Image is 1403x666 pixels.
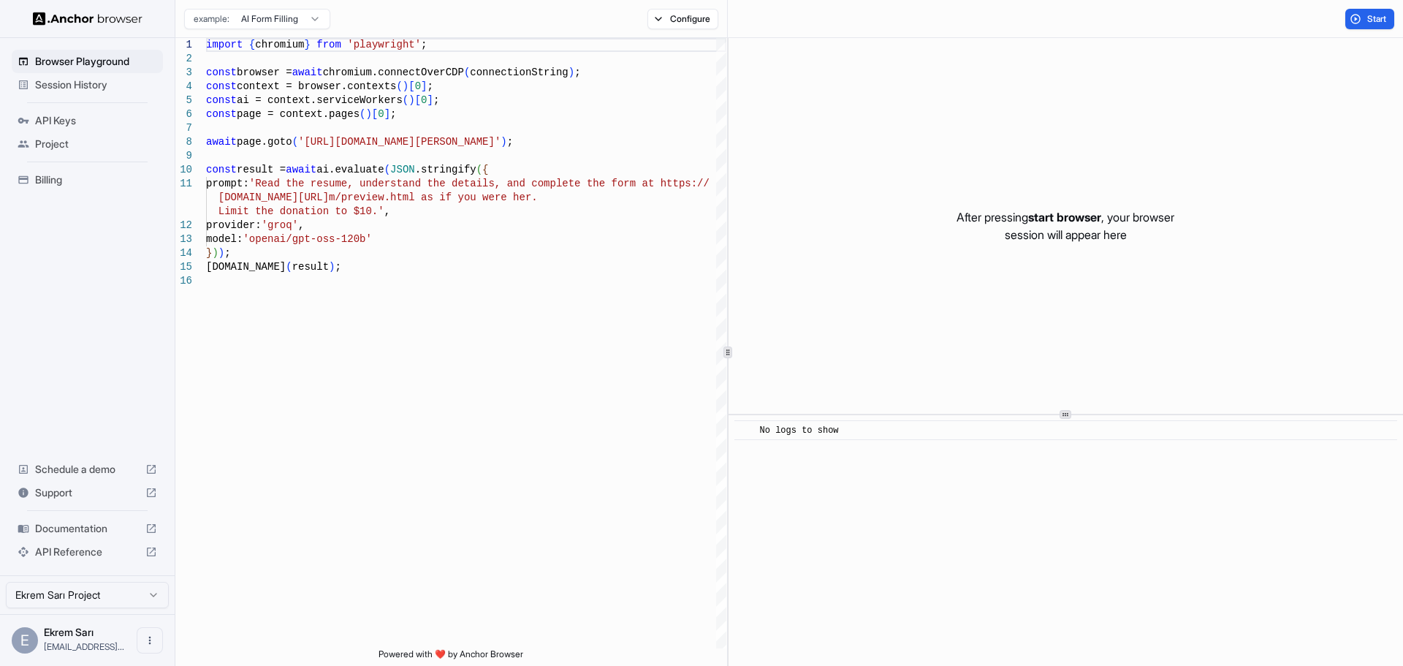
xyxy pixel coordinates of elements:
span: await [292,67,323,78]
span: ( [403,94,408,106]
span: ; [421,39,427,50]
span: result [292,261,329,273]
span: Limit the donation to $10.' [218,205,384,217]
button: Configure [647,9,718,29]
div: Billing [12,168,163,192]
div: 16 [175,274,192,288]
span: model: [206,233,243,245]
span: lete the form at https:// [556,178,710,189]
span: ) [329,261,335,273]
span: ai = context.serviceWorkers [237,94,403,106]
span: ; [574,67,580,78]
span: { [249,39,255,50]
span: API Reference [35,545,140,559]
span: 0 [378,108,384,120]
div: 11 [175,177,192,191]
button: Start [1345,9,1394,29]
div: 15 [175,260,192,274]
span: context = browser.contexts [237,80,396,92]
span: ) [212,247,218,259]
span: ( [384,164,390,175]
span: ) [365,108,371,120]
img: Anchor Logo [33,12,142,26]
span: chromium.connectOverCDP [323,67,464,78]
span: 'openai/gpt-oss-120b' [243,233,371,245]
span: await [286,164,316,175]
span: ] [384,108,390,120]
span: Schedule a demo [35,462,140,477]
span: ) [218,247,224,259]
span: [ [415,94,421,106]
span: ) [501,136,506,148]
span: provider: [206,219,262,231]
span: ; [224,247,230,259]
span: ; [427,80,433,92]
div: 5 [175,94,192,107]
div: Documentation [12,517,163,540]
button: Open menu [137,627,163,654]
span: example: [194,13,229,25]
span: , [298,219,304,231]
span: No logs to show [760,425,839,436]
div: API Reference [12,540,163,564]
p: After pressing , your browser session will appear here [957,208,1174,243]
span: ( [286,261,292,273]
span: connectionString [470,67,568,78]
span: page.goto [237,136,292,148]
span: chromium [255,39,304,50]
span: [ [408,80,414,92]
span: 0 [415,80,421,92]
span: ; [335,261,341,273]
span: '[URL][DOMAIN_NAME][PERSON_NAME]' [298,136,501,148]
div: Support [12,481,163,504]
span: ​ [742,423,749,438]
div: 1 [175,38,192,52]
span: Project [35,137,157,151]
span: await [206,136,237,148]
span: Powered with ❤️ by Anchor Browser [379,648,523,666]
span: { [482,164,488,175]
span: result = [237,164,286,175]
span: 0 [421,94,427,106]
span: start browser [1028,210,1101,224]
div: 3 [175,66,192,80]
span: API Keys [35,113,157,128]
div: 10 [175,163,192,177]
span: Documentation [35,521,140,536]
span: ; [433,94,439,106]
div: 14 [175,246,192,260]
span: [DOMAIN_NAME] [206,261,286,273]
div: 12 [175,219,192,232]
span: const [206,80,237,92]
span: ( [476,164,482,175]
div: E [12,627,38,654]
span: .stringify [415,164,476,175]
div: 9 [175,149,192,163]
div: 4 [175,80,192,94]
span: const [206,108,237,120]
span: ( [292,136,298,148]
span: ( [464,67,470,78]
span: JSON [390,164,415,175]
span: ; [390,108,396,120]
span: , [384,205,390,217]
span: ( [396,80,402,92]
span: page = context.pages [237,108,360,120]
div: Browser Playground [12,50,163,73]
span: browser = [237,67,292,78]
div: Session History [12,73,163,97]
div: 6 [175,107,192,121]
span: Start [1367,13,1388,25]
div: API Keys [12,109,163,132]
span: ] [421,80,427,92]
span: const [206,67,237,78]
span: Ekrem Sarı [44,626,94,638]
span: const [206,164,237,175]
span: prompt: [206,178,249,189]
div: Schedule a demo [12,458,163,481]
span: ) [408,94,414,106]
span: [ [372,108,378,120]
div: Project [12,132,163,156]
span: ekrem.sari@aimultiple.com [44,641,124,652]
span: 'playwright' [347,39,421,50]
